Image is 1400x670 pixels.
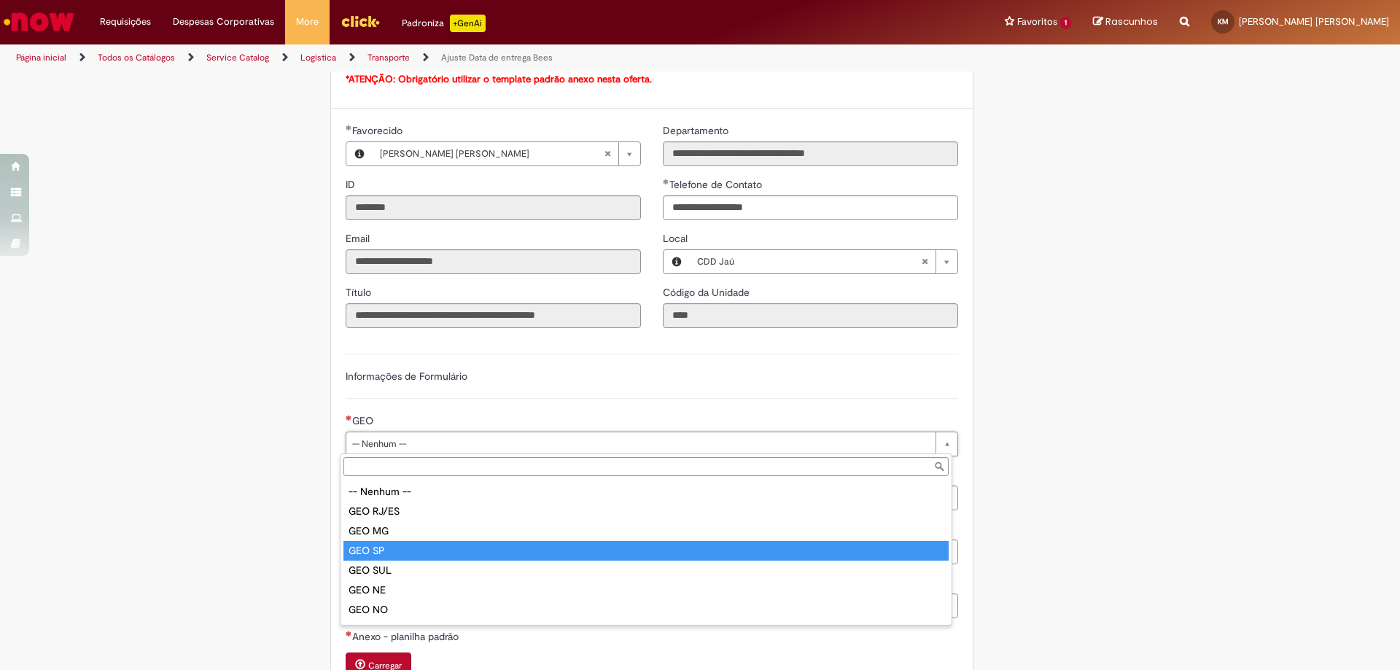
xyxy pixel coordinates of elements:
[343,502,949,521] div: GEO RJ/ES
[343,482,949,502] div: -- Nenhum --
[343,541,949,561] div: GEO SP
[343,600,949,620] div: GEO NO
[343,521,949,541] div: GEO MG
[341,479,952,625] ul: GEO
[343,580,949,600] div: GEO NE
[343,561,949,580] div: GEO SUL
[343,620,949,639] div: GEO CO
